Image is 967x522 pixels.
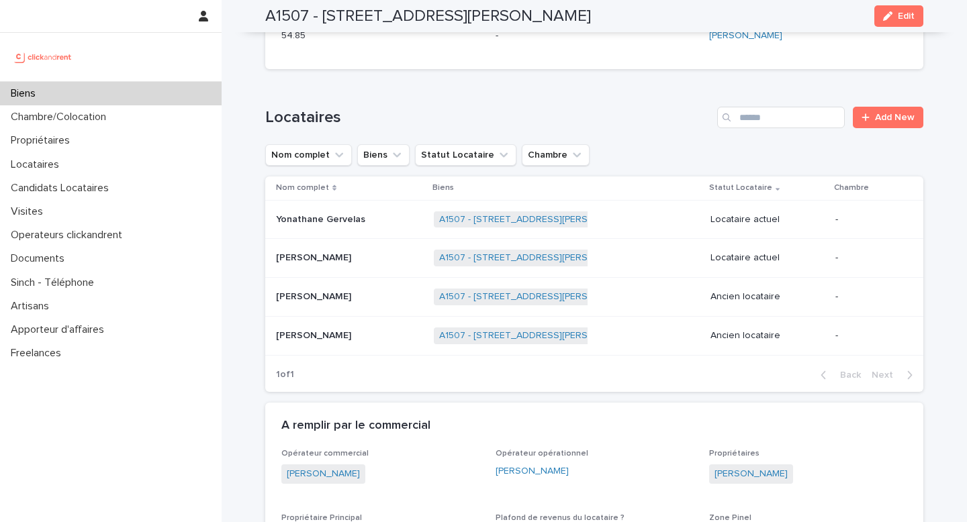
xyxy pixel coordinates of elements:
[287,467,360,481] a: [PERSON_NAME]
[898,11,915,21] span: Edit
[853,107,923,128] a: Add New
[834,180,869,195] p: Chambre
[832,370,861,380] span: Back
[5,205,54,218] p: Visites
[432,180,454,195] p: Biens
[496,29,694,43] p: -
[710,252,825,264] p: Locataire actuel
[709,180,772,195] p: Statut Locataire
[11,44,76,70] img: UCB0brd3T0yccxBKYDjQ
[496,464,569,478] a: [PERSON_NAME]
[5,300,60,313] p: Artisans
[710,330,825,342] p: Ancien locataire
[715,467,788,481] a: [PERSON_NAME]
[265,278,923,317] tr: [PERSON_NAME][PERSON_NAME] A1507 - [STREET_ADDRESS][PERSON_NAME] Ancien locataire-
[439,291,635,303] a: A1507 - [STREET_ADDRESS][PERSON_NAME]
[357,144,410,166] button: Biens
[439,214,635,225] a: A1507 - [STREET_ADDRESS][PERSON_NAME]
[710,214,825,225] p: Locataire actuel
[439,252,635,264] a: A1507 - [STREET_ADDRESS][PERSON_NAME]
[276,327,354,342] p: [PERSON_NAME]
[5,134,81,147] p: Propriétaires
[875,113,915,122] span: Add New
[415,144,516,166] button: Statut Locataire
[709,29,782,43] a: [PERSON_NAME]
[5,323,115,336] p: Apporteur d'affaires
[5,87,46,100] p: Biens
[835,291,902,303] p: -
[5,111,117,123] p: Chambre/Colocation
[265,7,591,26] h2: A1507 - [STREET_ADDRESS][PERSON_NAME]
[709,450,759,458] span: Propriétaires
[281,419,430,433] h2: A remplir par le commercial
[835,330,902,342] p: -
[265,358,305,391] p: 1 of 1
[709,514,751,522] span: Zone Pinel
[5,347,72,360] p: Freelances
[276,211,368,225] p: Yonathane Gervelas
[281,514,362,522] span: Propriétaire Principal
[835,214,902,225] p: -
[276,180,329,195] p: Nom complet
[866,369,923,381] button: Next
[265,144,352,166] button: Nom complet
[5,158,70,171] p: Locataires
[281,450,369,458] span: Opérateur commercial
[496,514,625,522] span: Plafond de revenus du locataire ?
[265,239,923,278] tr: [PERSON_NAME][PERSON_NAME] A1507 - [STREET_ADDRESS][PERSON_NAME] Locataire actuel-
[496,450,588,458] span: Opérateur opérationnel
[265,317,923,356] tr: [PERSON_NAME][PERSON_NAME] A1507 - [STREET_ADDRESS][PERSON_NAME] Ancien locataire-
[717,107,845,128] input: Search
[835,252,902,264] p: -
[810,369,866,381] button: Back
[276,250,354,264] p: [PERSON_NAME]
[265,108,712,127] h1: Locataires
[5,229,133,242] p: Operateurs clickandrent
[710,291,825,303] p: Ancien locataire
[874,5,923,27] button: Edit
[265,200,923,239] tr: Yonathane GervelasYonathane Gervelas A1507 - [STREET_ADDRESS][PERSON_NAME] Locataire actuel-
[439,330,635,342] a: A1507 - [STREET_ADDRESS][PERSON_NAME]
[5,182,120,195] p: Candidats Locataires
[276,289,354,303] p: [PERSON_NAME]
[281,29,479,43] p: 54.85
[5,276,105,289] p: Sinch - Téléphone
[5,252,75,265] p: Documents
[522,144,590,166] button: Chambre
[872,370,901,380] span: Next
